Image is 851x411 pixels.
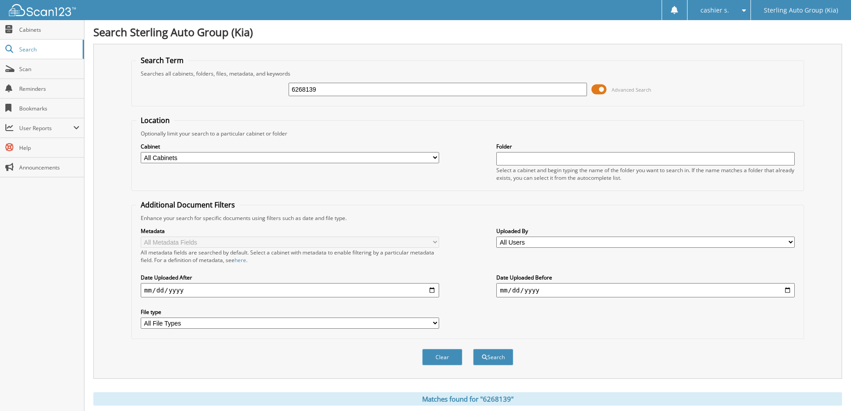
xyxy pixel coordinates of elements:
span: Bookmarks [19,105,80,112]
legend: Additional Document Filters [136,200,239,210]
label: File type [141,308,439,316]
span: Search [19,46,78,53]
input: end [496,283,795,297]
div: Optionally limit your search to a particular cabinet or folder [136,130,799,137]
h1: Search Sterling Auto Group (Kia) [93,25,842,39]
label: Date Uploaded After [141,274,439,281]
div: Matches found for "6268139" [93,392,842,406]
span: Help [19,144,80,152]
legend: Location [136,115,174,125]
span: cashier s. [700,8,729,13]
div: Searches all cabinets, folders, files, metadata, and keywords [136,70,799,77]
span: Sterling Auto Group (Kia) [764,8,838,13]
div: Select a cabinet and begin typing the name of the folder you want to search in. If the name match... [496,166,795,182]
label: Date Uploaded Before [496,274,795,281]
label: Uploaded By [496,227,795,235]
img: scan123-logo-white.svg [9,4,76,16]
label: Metadata [141,227,439,235]
div: Enhance your search for specific documents using filters such as date and file type. [136,214,799,222]
div: All metadata fields are searched by default. Select a cabinet with metadata to enable filtering b... [141,249,439,264]
input: start [141,283,439,297]
span: Advanced Search [612,86,651,93]
legend: Search Term [136,55,188,65]
span: Reminders [19,85,80,93]
span: Cabinets [19,26,80,34]
span: Scan [19,65,80,73]
span: User Reports [19,124,73,132]
a: here [235,256,246,264]
button: Clear [422,349,462,365]
label: Folder [496,143,795,150]
label: Cabinet [141,143,439,150]
span: Announcements [19,164,80,171]
button: Search [473,349,513,365]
